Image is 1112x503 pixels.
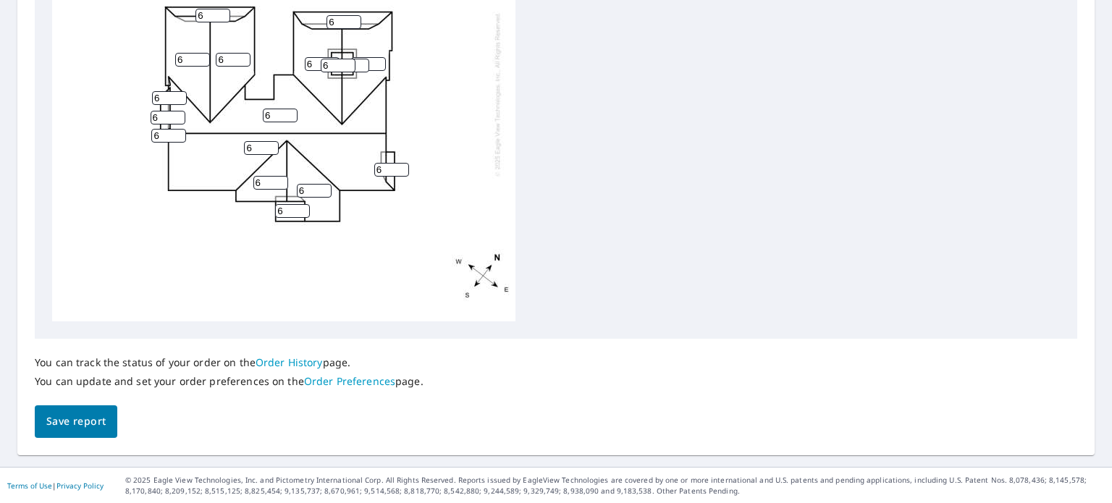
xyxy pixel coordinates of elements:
p: You can update and set your order preferences on the page. [35,375,424,388]
p: | [7,481,104,490]
p: You can track the status of your order on the page. [35,356,424,369]
button: Save report [35,405,117,438]
p: © 2025 Eagle View Technologies, Inc. and Pictometry International Corp. All Rights Reserved. Repo... [125,475,1105,496]
a: Terms of Use [7,481,52,491]
a: Order History [256,355,323,369]
a: Privacy Policy [56,481,104,491]
a: Order Preferences [304,374,395,388]
span: Save report [46,413,106,431]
